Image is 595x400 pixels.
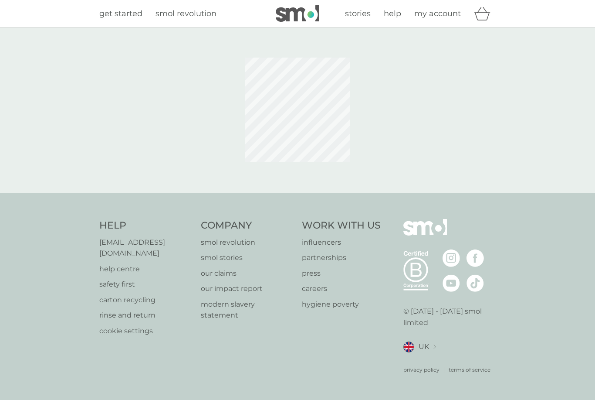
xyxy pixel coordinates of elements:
[403,219,447,249] img: smol
[99,263,192,275] a: help centre
[99,294,192,306] a: carton recycling
[403,342,414,352] img: UK flag
[433,345,436,349] img: select a new location
[302,299,381,310] a: hygiene poverty
[302,268,381,279] a: press
[201,283,294,294] a: our impact report
[384,7,401,20] a: help
[414,9,461,18] span: my account
[201,219,294,232] h4: Company
[99,310,192,321] a: rinse and return
[384,9,401,18] span: help
[156,7,216,20] a: smol revolution
[403,366,439,374] a: privacy policy
[345,9,371,18] span: stories
[345,7,371,20] a: stories
[474,5,496,22] div: basket
[419,341,429,352] span: UK
[201,299,294,321] a: modern slavery statement
[99,9,142,18] span: get started
[99,237,192,259] a: [EMAIL_ADDRESS][DOMAIN_NAME]
[201,268,294,279] a: our claims
[302,252,381,263] a: partnerships
[403,306,496,328] p: © [DATE] - [DATE] smol limited
[156,9,216,18] span: smol revolution
[276,5,319,22] img: smol
[99,325,192,337] a: cookie settings
[467,250,484,267] img: visit the smol Facebook page
[201,237,294,248] a: smol revolution
[302,283,381,294] a: careers
[99,279,192,290] a: safety first
[449,366,490,374] a: terms of service
[414,7,461,20] a: my account
[99,7,142,20] a: get started
[99,219,192,232] h4: Help
[443,274,460,292] img: visit the smol Youtube page
[467,274,484,292] img: visit the smol Tiktok page
[201,252,294,263] a: smol stories
[302,237,381,248] a: influencers
[443,250,460,267] img: visit the smol Instagram page
[302,219,381,232] h4: Work With Us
